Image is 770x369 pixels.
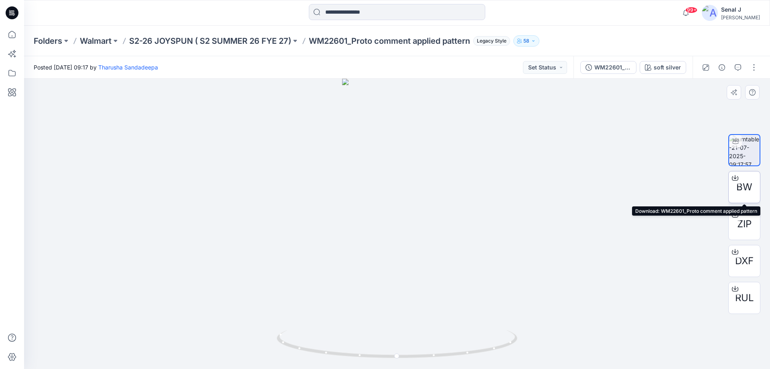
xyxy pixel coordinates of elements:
[640,61,686,74] button: soft silver
[470,35,510,47] button: Legacy Style
[735,254,754,268] span: DXF
[715,61,728,74] button: Details
[737,217,752,231] span: ZIP
[721,14,760,20] div: [PERSON_NAME]
[34,63,158,71] span: Posted [DATE] 09:17 by
[98,64,158,71] a: Tharusha Sandadeepa
[80,35,111,47] a: Walmart
[654,63,681,72] div: soft silver
[523,37,529,45] p: 58
[702,5,718,21] img: avatar
[34,35,62,47] a: Folders
[685,7,697,13] span: 99+
[473,36,510,46] span: Legacy Style
[735,291,754,305] span: RUL
[736,180,752,194] span: BW
[721,5,760,14] div: Senal J
[580,61,636,74] button: WM22601_Proto comment applied pattern
[594,63,631,72] div: WM22601_Proto comment applied pattern
[513,35,539,47] button: 58
[729,135,760,165] img: turntable-21-07-2025-09:17:57
[129,35,291,47] a: S2-26 JOYSPUN ( S2 SUMMER 26 FYE 27)
[309,35,470,47] p: WM22601_Proto comment applied pattern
